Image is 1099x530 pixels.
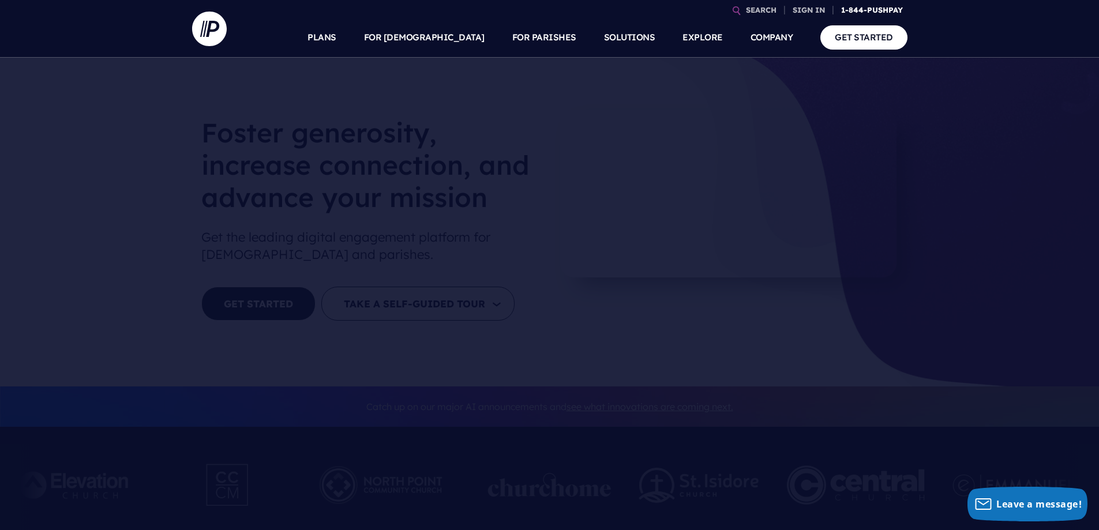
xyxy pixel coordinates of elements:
[364,17,485,58] a: FOR [DEMOGRAPHIC_DATA]
[512,17,576,58] a: FOR PARISHES
[996,498,1082,510] span: Leave a message!
[682,17,723,58] a: EXPLORE
[820,25,907,49] a: GET STARTED
[604,17,655,58] a: SOLUTIONS
[751,17,793,58] a: COMPANY
[967,487,1087,521] button: Leave a message!
[307,17,336,58] a: PLANS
